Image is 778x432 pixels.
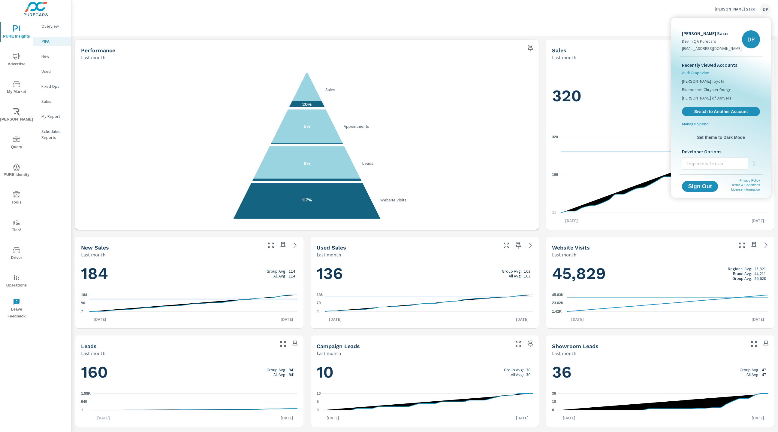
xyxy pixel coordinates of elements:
span: [PERSON_NAME] Toyota [682,78,724,84]
a: License Information [731,188,760,191]
button: Set theme to Dark Mode [680,132,762,143]
span: Set theme to Dark Mode [682,135,760,140]
div: DP [742,30,760,48]
a: Terms & Conditions [731,183,760,187]
p: Dev In QA Purecars [682,38,742,44]
p: Recently Viewed Accounts [682,61,760,69]
input: Impersonate user [682,156,748,171]
p: Manage Spend [682,121,709,127]
a: Switch to Another Account [682,107,760,116]
a: Manage Spend [680,121,762,129]
span: Sign Out [687,184,713,189]
p: [PERSON_NAME] Saco [682,30,742,37]
span: [PERSON_NAME] of Danvers [682,95,731,101]
a: Privacy Policy [740,179,760,182]
span: Bluebonnet Chrysler Dodge [682,87,731,93]
span: Audi Grapevine [682,70,709,76]
p: Developer Options [682,148,760,155]
p: [EMAIL_ADDRESS][DOMAIN_NAME] [682,45,742,51]
span: Switch to Another Account [685,109,757,114]
button: Sign Out [682,181,718,192]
